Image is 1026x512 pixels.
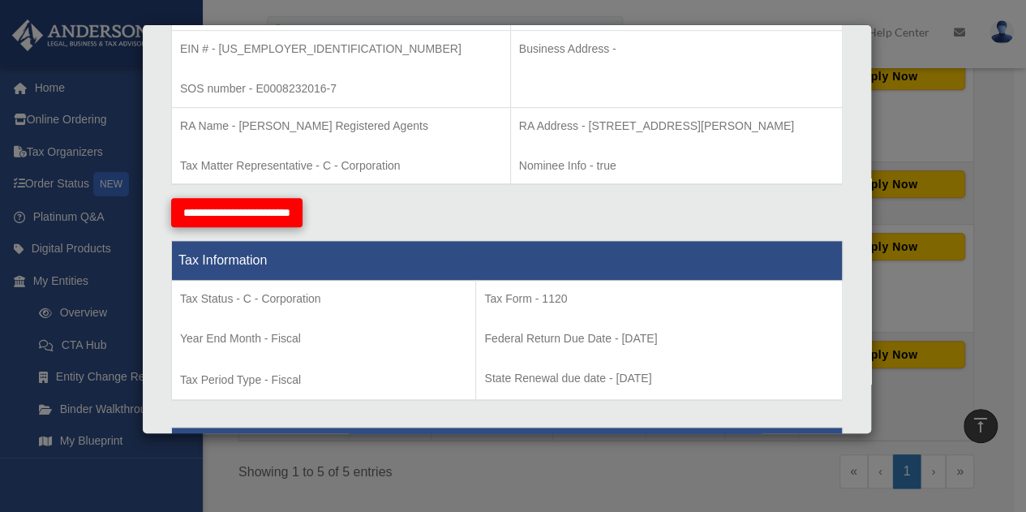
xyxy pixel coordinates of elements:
p: Tax Status - C - Corporation [180,289,467,309]
p: RA Address - [STREET_ADDRESS][PERSON_NAME] [519,116,834,136]
p: State Renewal due date - [DATE] [484,368,834,389]
p: RA Name - [PERSON_NAME] Registered Agents [180,116,502,136]
p: Year End Month - Fiscal [180,329,467,349]
p: Nominee Info - true [519,156,834,176]
td: Tax Period Type - Fiscal [172,281,476,401]
p: SOS number - E0008232016-7 [180,79,502,99]
p: Business Address - [519,39,834,59]
th: Tax Information [172,241,843,281]
p: Tax Form - 1120 [484,289,834,309]
th: Formation Progress [172,428,843,467]
p: Tax Matter Representative - C - Corporation [180,156,502,176]
p: Federal Return Due Date - [DATE] [484,329,834,349]
p: EIN # - [US_EMPLOYER_IDENTIFICATION_NUMBER] [180,39,502,59]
